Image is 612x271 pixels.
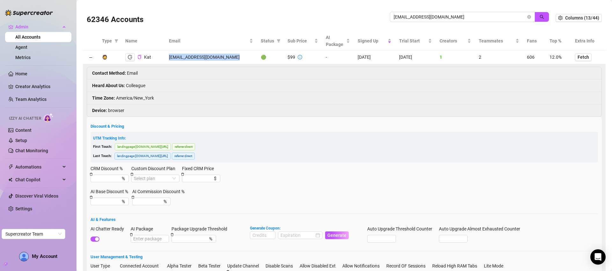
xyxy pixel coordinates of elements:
[546,31,571,51] th: Top %
[169,37,248,44] span: Email
[198,262,225,269] label: Beta Tester
[558,16,563,20] span: setting
[137,55,142,60] button: Copy Account UID
[571,31,606,51] th: Extra Info
[182,165,218,172] label: Fixed CRM Price
[174,235,208,242] input: Package Upgrade Threshold
[15,148,48,153] a: Chat Monitoring
[15,193,58,199] a: Discover Viral Videos
[125,53,135,61] button: logout
[540,15,544,19] span: search
[15,175,61,185] span: Chat Copilot
[8,24,13,29] span: crown
[92,71,126,76] strong: Contact Method :
[131,196,135,199] span: delete
[185,175,213,182] input: Fixed CRM Price
[288,54,295,61] div: $99
[121,31,165,51] th: Name
[171,233,174,236] span: delete
[15,138,27,143] a: Setup
[91,165,127,172] label: CRM Discount %
[5,229,62,239] span: Supercreator Team
[128,55,132,59] span: logout
[439,235,467,242] input: Auto Upgrade Almost Exhausted Counter
[479,55,481,60] span: 2
[102,37,112,44] span: Type
[395,31,436,51] th: Trial Start
[8,164,13,169] span: thunderbolt
[15,162,61,172] span: Automations
[15,22,61,32] span: Admin
[135,198,162,205] input: AI Commission Discount %
[91,254,598,260] h5: User Management & Testing
[15,128,32,133] a: Content
[92,108,107,113] strong: Device :
[19,252,28,261] img: AD_cMMTxCeTpmN1d5MnKJ1j-_uXZCpTKapSSqNGg4PyXtR_tCW7gZXTNmFz2tpVv9LSyNV7ff1CaS4f4q0HLYKULQOwoM5GQR...
[275,36,282,46] span: filter
[399,37,427,44] span: Trial Start
[266,262,297,269] label: Disable Scans
[484,262,507,269] label: Lite Mode
[87,79,601,92] li: Colleague
[386,262,430,269] label: Record OF Sessions
[475,31,523,51] th: Teammates
[91,237,99,242] button: AI Chatter Ready
[326,34,345,48] span: AI Package
[87,15,143,25] h3: 62346 Accounts
[15,34,40,40] a: All Accounts
[300,262,340,269] label: Allow Disabled Ext
[358,37,386,44] span: Signed Up
[9,116,41,122] span: Izzy AI Chatter
[93,175,120,182] input: CRM Discount %
[288,37,313,44] span: Sub Price
[90,173,93,176] span: delete
[227,262,263,269] label: Update Channel
[114,39,118,43] span: filter
[131,225,157,232] label: AI Package
[91,123,598,130] h5: Discount & Pricing
[322,31,354,51] th: AI Package
[172,153,195,160] span: referrer : direct
[368,235,396,242] input: Auto Upgrade Threshold Counter
[167,262,196,269] label: Alpha Tester
[15,81,66,92] a: Creator Analytics
[88,55,93,60] button: Collapse row
[114,153,171,160] span: landingpage : [DOMAIN_NAME][URL]
[395,51,436,64] td: [DATE]
[32,253,57,259] span: My Account
[5,10,53,16] img: logo-BBDzfeDw.svg
[137,55,142,59] span: copy
[556,14,602,22] button: Columns (13/44)
[550,55,562,60] span: 12.0%
[327,233,346,238] span: Generate
[91,188,132,195] label: AI Base Discount %
[298,55,302,59] span: info-circle
[132,188,189,195] label: AI Commission Discount %
[90,196,93,199] span: delete
[130,173,134,176] span: delete
[15,71,27,76] a: Home
[165,31,257,51] th: Email
[91,262,114,269] label: User Type
[527,15,531,19] button: close-circle
[277,39,280,43] span: filter
[113,36,120,46] span: filter
[93,136,126,140] span: UTM Tracking Info:
[15,206,32,211] a: Settings
[565,15,599,20] span: Columns (13/44)
[527,55,535,60] span: 606
[131,235,169,243] input: AI Package
[590,249,606,265] div: Open Intercom Messenger
[261,37,274,44] span: Status
[171,225,231,232] label: Package Upgrade Threshold
[354,31,395,51] th: Signed Up
[394,13,526,20] input: Search by UID / Name / Email / Creator Username
[87,92,601,104] li: America/New_York
[479,37,514,44] span: Teammates
[91,216,598,223] h5: AI & Features
[93,154,112,158] span: Last Touch:
[131,165,179,172] label: Custom Discount Plan
[120,262,163,269] label: Connected Account
[523,31,546,51] th: Fans
[181,173,184,176] span: delete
